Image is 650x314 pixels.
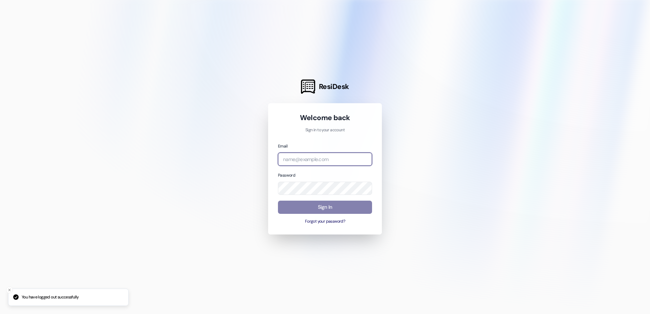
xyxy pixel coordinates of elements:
[278,219,372,225] button: Forgot your password?
[278,113,372,122] h1: Welcome back
[6,287,13,293] button: Close toast
[278,127,372,133] p: Sign in to your account
[22,294,79,300] p: You have logged out successfully
[278,153,372,166] input: name@example.com
[301,80,315,94] img: ResiDesk Logo
[278,143,287,149] label: Email
[278,173,295,178] label: Password
[278,201,372,214] button: Sign In
[319,82,349,91] span: ResiDesk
